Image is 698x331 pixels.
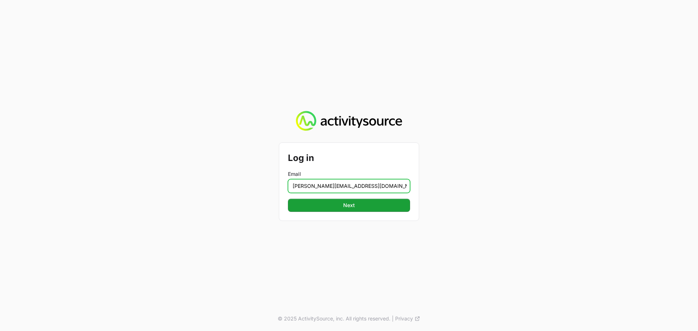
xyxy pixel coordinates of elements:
[343,201,355,210] span: Next
[296,111,402,131] img: Activity Source
[288,179,410,193] input: Enter your email
[278,315,390,322] p: © 2025 ActivitySource, inc. All rights reserved.
[392,315,394,322] span: |
[395,315,420,322] a: Privacy
[288,199,410,212] button: Next
[288,170,410,178] label: Email
[288,152,410,165] h2: Log in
